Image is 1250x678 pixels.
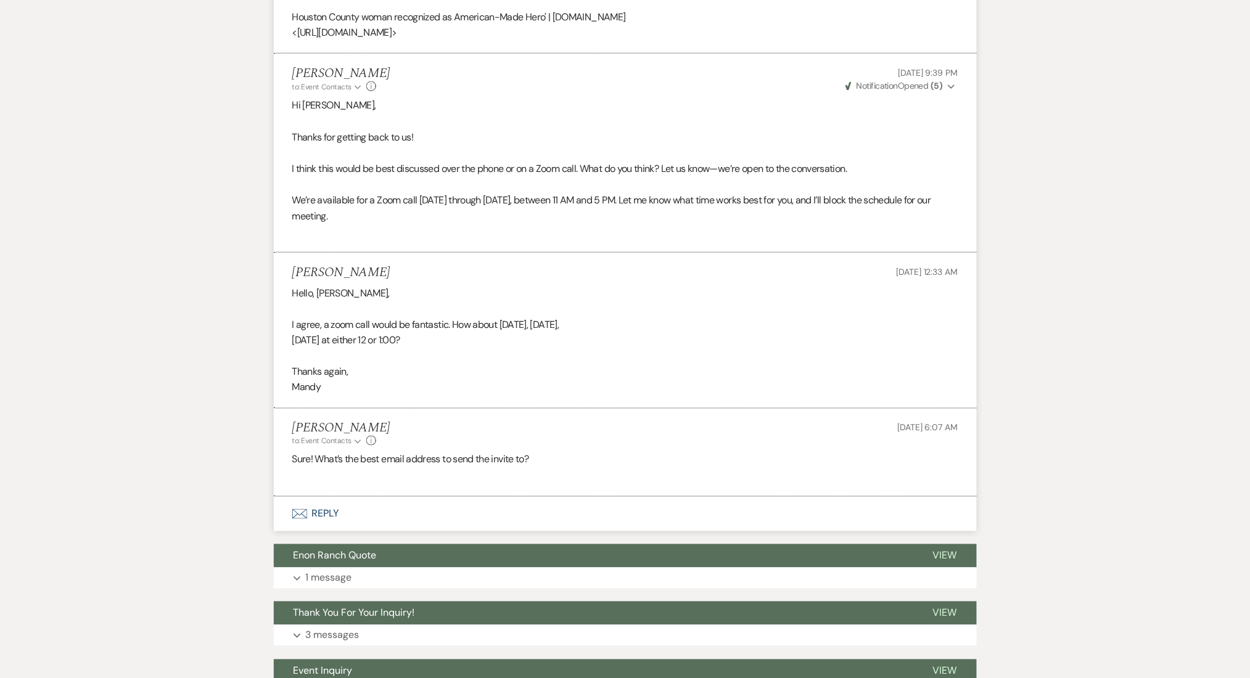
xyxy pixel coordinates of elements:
span: Event Inquiry [294,664,353,677]
span: [DATE] 9:39 PM [898,67,958,78]
span: Enon Ranch Quote [294,549,377,562]
p: Thanks for getting back to us! [292,129,958,145]
div: Hello, [PERSON_NAME], I agree, a zoom call would be fantastic. How about [DATE], [DATE], [DATE] a... [292,285,958,396]
h5: [PERSON_NAME] [292,66,390,81]
span: to: Event Contacts [292,436,352,446]
span: Notification [857,80,898,91]
span: Opened [845,80,943,91]
p: I think this would be best discussed over the phone or on a Zoom call. What do you think? Let us ... [292,161,958,177]
p: We’re available for a Zoom call [DATE] through [DATE], between 11 AM and 5 PM. Let me know what t... [292,192,958,224]
h5: [PERSON_NAME] [292,421,390,436]
button: Reply [274,497,977,531]
p: Hi [PERSON_NAME], [292,97,958,113]
button: 3 messages [274,625,977,646]
span: View [933,664,957,677]
span: [DATE] 12:33 AM [897,266,958,277]
p: 1 message [306,570,352,586]
button: View [913,602,977,625]
strong: ( 5 ) [931,80,942,91]
h5: [PERSON_NAME] [292,265,390,280]
span: [DATE] 6:07 AM [897,422,958,433]
span: View [933,607,957,619]
p: 3 messages [306,627,360,643]
button: NotificationOpened (5) [844,80,958,92]
button: Enon Ranch Quote [274,544,913,568]
p: Sure! What’s the best email address to send the invite to? [292,452,958,468]
button: to: Event Contacts [292,436,363,447]
span: to: Event Contacts [292,82,352,92]
button: Thank You For Your Inquiry! [274,602,913,625]
span: View [933,549,957,562]
button: to: Event Contacts [292,81,363,92]
button: View [913,544,977,568]
span: Thank You For Your Inquiry! [294,607,415,619]
button: 1 message [274,568,977,589]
